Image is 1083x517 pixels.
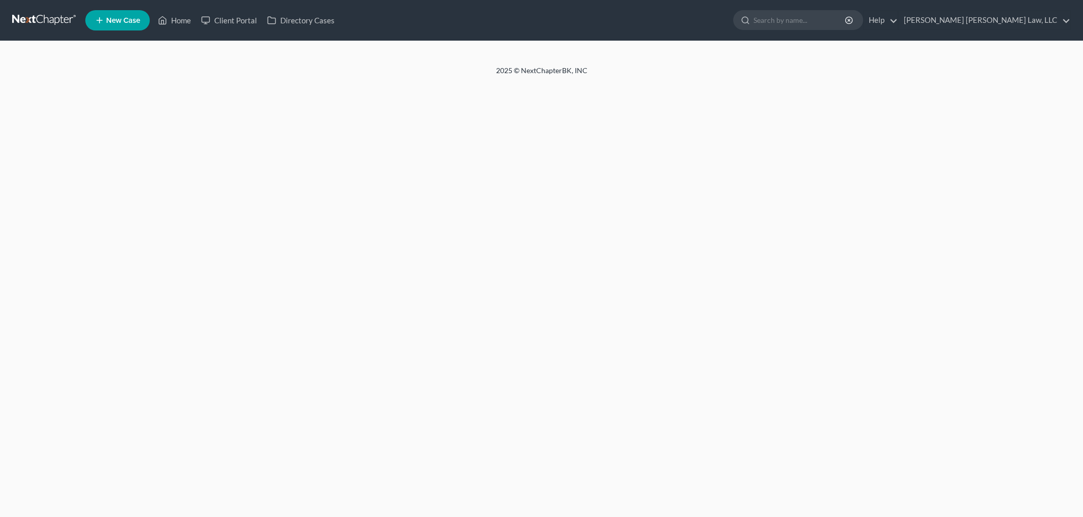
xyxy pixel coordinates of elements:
a: [PERSON_NAME] [PERSON_NAME] Law, LLC [899,11,1070,29]
a: Client Portal [196,11,262,29]
a: Home [153,11,196,29]
a: Help [864,11,898,29]
div: 2025 © NextChapterBK, INC [252,66,831,84]
a: Directory Cases [262,11,340,29]
input: Search by name... [753,11,846,29]
span: New Case [106,17,140,24]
